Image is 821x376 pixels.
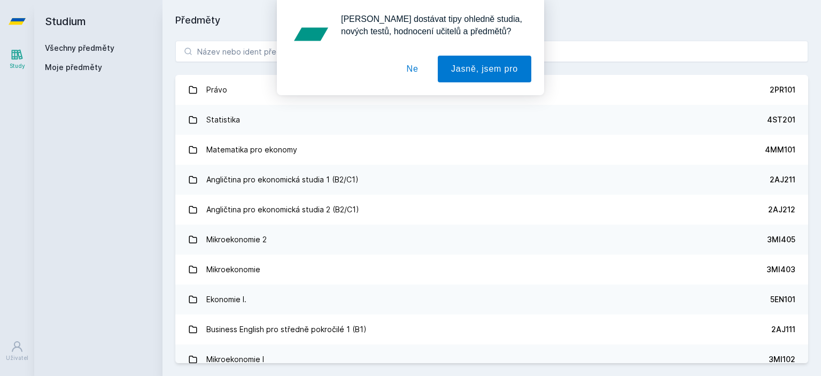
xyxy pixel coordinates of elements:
[175,105,808,135] a: Statistika 4ST201
[206,109,240,131] div: Statistika
[768,204,795,215] div: 2AJ212
[767,114,795,125] div: 4ST201
[206,229,267,250] div: Mikroekonomie 2
[765,144,795,155] div: 4MM101
[206,259,260,280] div: Mikroekonomie
[206,319,367,340] div: Business English pro středně pokročilé 1 (B1)
[175,314,808,344] a: Business English pro středně pokročilé 1 (B1) 2AJ111
[766,264,795,275] div: 3MI403
[175,344,808,374] a: Mikroekonomie I 3MI102
[175,165,808,195] a: Angličtina pro ekonomická studia 1 (B2/C1) 2AJ211
[175,255,808,285] a: Mikroekonomie 3MI403
[2,335,32,367] a: Uživatel
[771,324,795,335] div: 2AJ111
[770,294,795,305] div: 5EN101
[767,234,795,245] div: 3MI405
[6,354,28,362] div: Uživatel
[206,139,297,160] div: Matematika pro ekonomy
[206,169,359,190] div: Angličtina pro ekonomická studia 1 (B2/C1)
[175,195,808,225] a: Angličtina pro ekonomická studia 2 (B2/C1) 2AJ212
[290,13,332,56] img: notification icon
[175,285,808,314] a: Ekonomie I. 5EN101
[175,135,808,165] a: Matematika pro ekonomy 4MM101
[769,354,795,365] div: 3MI102
[206,289,246,310] div: Ekonomie I.
[206,199,359,220] div: Angličtina pro ekonomická studia 2 (B2/C1)
[438,56,531,82] button: Jasně, jsem pro
[770,174,795,185] div: 2AJ211
[393,56,432,82] button: Ne
[332,13,531,37] div: [PERSON_NAME] dostávat tipy ohledně studia, nových testů, hodnocení učitelů a předmětů?
[175,225,808,255] a: Mikroekonomie 2 3MI405
[206,349,264,370] div: Mikroekonomie I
